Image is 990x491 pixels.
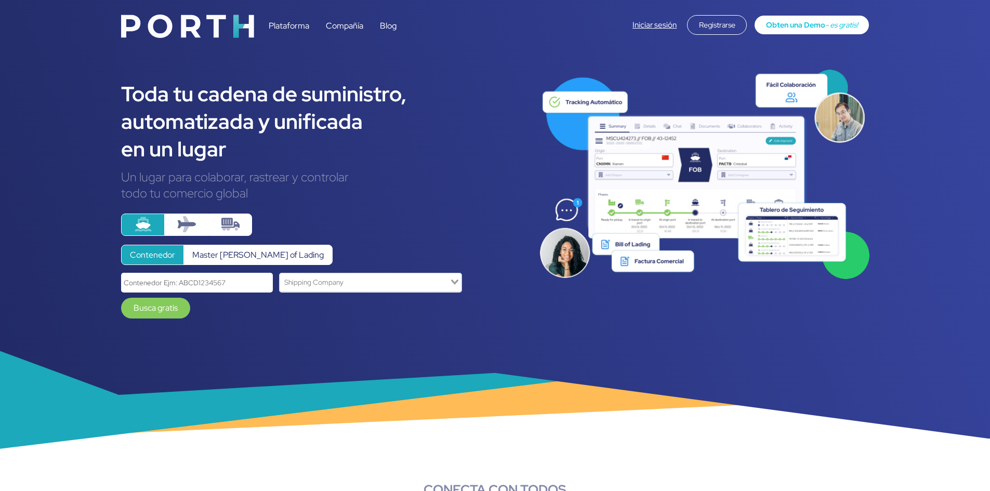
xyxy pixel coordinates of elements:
div: Registrarse [687,15,747,35]
a: Compañía [326,20,363,31]
span: Obten una Demo [766,20,825,30]
a: Registrarse [687,19,747,30]
label: Master [PERSON_NAME] of Lading [183,245,333,265]
div: Search for option [279,273,462,292]
img: ship.svg [134,215,152,233]
img: plane.svg [178,215,196,233]
div: en un lugar [121,135,523,163]
div: Toda tu cadena de suministro, [121,80,523,108]
input: Contenedor Ejm: ABCD1234567 [121,273,273,292]
a: Obten una Demo- es gratis! [755,16,869,34]
img: truck-container.svg [221,215,240,233]
input: Search for option [281,275,448,289]
label: Contenedor [121,245,184,265]
span: - es gratis! [825,20,858,30]
a: Plataforma [269,20,309,31]
a: Iniciar sesión [632,20,677,30]
div: automatizada y unificada [121,108,523,135]
div: Un lugar para colaborar, rastrear y controlar [121,169,523,185]
a: Blog [380,20,397,31]
a: Busca gratis [121,298,190,319]
div: todo tu comercio global [121,185,523,201]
